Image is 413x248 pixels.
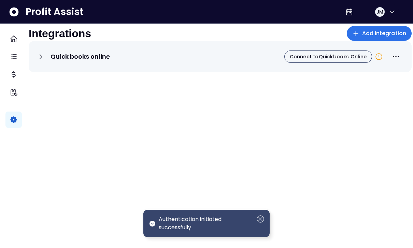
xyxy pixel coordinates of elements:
span: Add Integration [362,29,407,38]
button: Dismiss [257,215,264,223]
button: Connect toQuickbooks Online [284,50,372,63]
span: Authentication initiated successfully [159,215,251,232]
span: Profit Assist [26,6,83,18]
button: Add Integration [347,26,412,41]
span: JM [376,9,383,15]
span: Connect to Quickbooks Online [290,53,367,60]
p: Quick books online [51,53,110,61]
button: More options [388,49,403,64]
p: Integrations [29,27,91,40]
